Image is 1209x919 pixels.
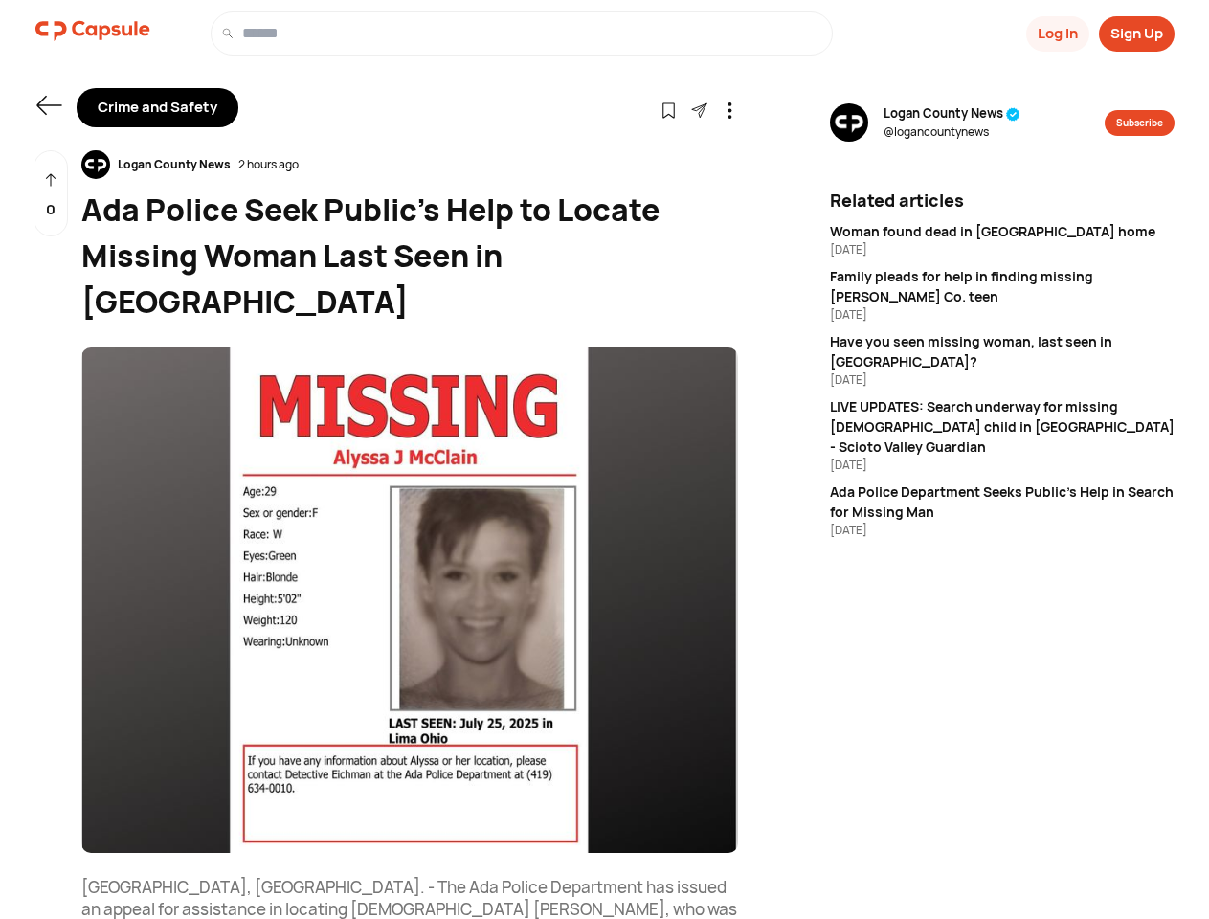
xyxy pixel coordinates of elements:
[1006,107,1020,122] img: tick
[830,306,1175,324] div: [DATE]
[35,11,150,50] img: logo
[830,371,1175,389] div: [DATE]
[1099,16,1175,52] button: Sign Up
[1105,110,1175,136] button: Subscribe
[46,199,56,221] p: 0
[830,331,1175,371] div: Have you seen missing woman, last seen in [GEOGRAPHIC_DATA]?
[830,457,1175,474] div: [DATE]
[110,156,238,173] div: Logan County News
[884,123,1020,141] span: @ logancountynews
[830,188,1175,213] div: Related articles
[830,266,1175,306] div: Family pleads for help in finding missing [PERSON_NAME] Co. teen
[77,88,238,127] div: Crime and Safety
[35,11,150,56] a: logo
[81,150,110,179] img: resizeImage
[238,156,299,173] div: 2 hours ago
[830,522,1175,539] div: [DATE]
[81,347,738,853] img: resizeImage
[830,221,1175,241] div: Woman found dead in [GEOGRAPHIC_DATA] home
[830,103,868,142] img: resizeImage
[830,482,1175,522] div: Ada Police Department Seeks Public’s Help in Search for Missing Man
[830,241,1175,258] div: [DATE]
[830,396,1175,457] div: LIVE UPDATES: Search underway for missing [DEMOGRAPHIC_DATA] child in [GEOGRAPHIC_DATA] - Scioto ...
[884,104,1020,123] span: Logan County News
[1026,16,1089,52] button: Log In
[81,187,738,325] div: Ada Police Seek Public’s Help to Locate Missing Woman Last Seen in [GEOGRAPHIC_DATA]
